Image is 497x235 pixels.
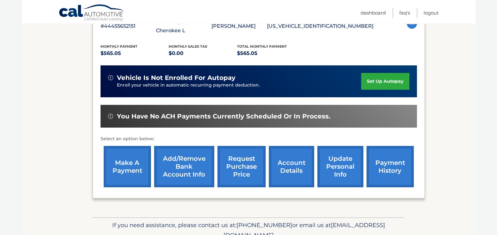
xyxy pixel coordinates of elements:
p: $565.05 [101,49,169,58]
p: Select an option below: [101,135,417,143]
a: account details [269,146,314,187]
a: Cal Automotive [59,4,125,22]
p: #44455652151 [101,22,156,31]
img: alert-white.svg [108,75,113,80]
span: [PHONE_NUMBER] [236,221,292,229]
a: update personal info [317,146,363,187]
img: alert-white.svg [108,114,113,119]
p: Enroll your vehicle in automatic recurring payment deduction. [117,82,361,89]
p: [PERSON_NAME] [211,22,267,31]
a: set up autopay [361,73,409,90]
a: Logout [424,8,439,18]
span: Monthly Payment [101,44,137,49]
p: 2023 Jeep Grand Cherokee L [156,17,211,35]
a: FAQ's [399,8,410,18]
a: request purchase price [217,146,266,187]
p: $565.05 [237,49,305,58]
span: vehicle is not enrolled for autopay [117,74,235,82]
span: You have no ACH payments currently scheduled or in process. [117,112,330,120]
span: Monthly sales Tax [169,44,207,49]
p: $0.00 [169,49,237,58]
a: Add/Remove bank account info [154,146,214,187]
p: [US_VEHICLE_IDENTIFICATION_NUMBER] [267,22,373,31]
a: Dashboard [361,8,386,18]
span: Total Monthly Payment [237,44,287,49]
a: payment history [367,146,414,187]
a: make a payment [104,146,151,187]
